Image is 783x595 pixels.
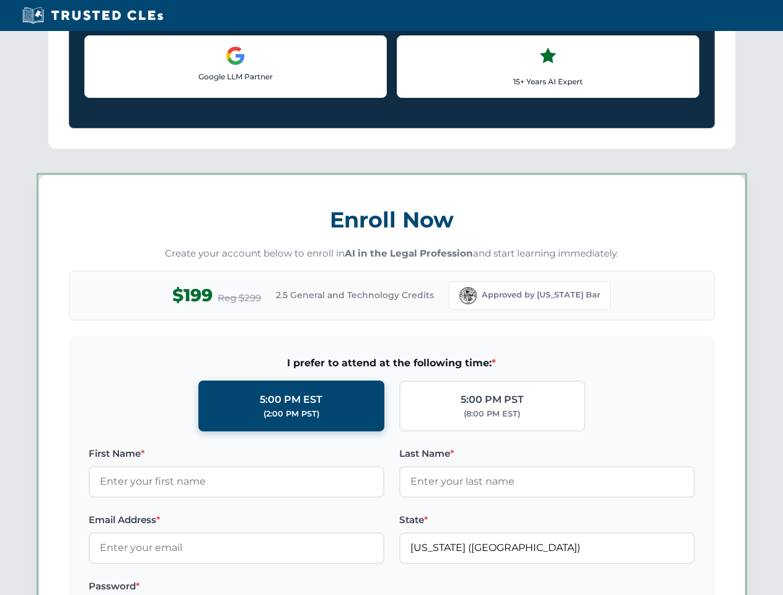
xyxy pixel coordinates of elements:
span: $199 [172,281,213,309]
strong: AI in the Legal Profession [345,247,473,259]
img: Trusted CLEs [19,6,167,25]
img: Florida Bar [459,287,477,304]
input: Enter your first name [89,466,384,497]
label: Email Address [89,513,384,527]
div: 5:00 PM EST [260,392,322,408]
input: Florida (FL) [399,532,695,563]
span: I prefer to attend at the following time: [89,355,695,371]
div: (2:00 PM PST) [263,408,319,420]
input: Enter your email [89,532,384,563]
label: Last Name [399,446,695,461]
div: 5:00 PM PST [461,392,524,408]
p: Google LLM Partner [95,71,376,82]
label: State [399,513,695,527]
span: Reg $299 [218,291,261,306]
label: Password [89,579,384,594]
input: Enter your last name [399,466,695,497]
label: First Name [89,446,384,461]
p: 15+ Years AI Expert [407,76,689,87]
div: (8:00 PM EST) [464,408,520,420]
h3: Enroll Now [69,200,715,239]
span: Approved by [US_STATE] Bar [482,289,600,301]
p: Create your account below to enroll in and start learning immediately. [69,247,715,261]
span: 2.5 General and Technology Credits [276,288,434,302]
img: Google [226,46,246,66]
